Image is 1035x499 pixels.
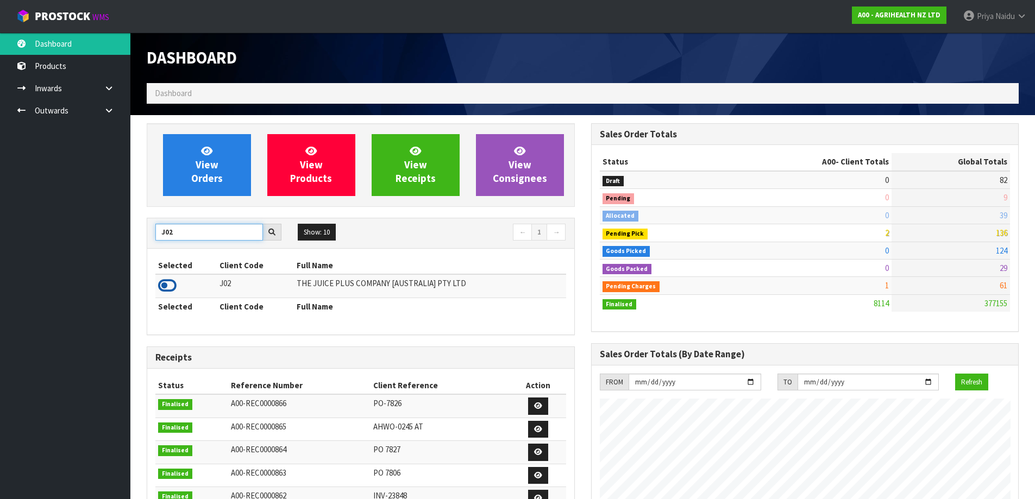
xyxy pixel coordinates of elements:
[996,228,1007,238] span: 136
[217,257,293,274] th: Client Code
[1000,210,1007,220] span: 39
[158,445,192,456] span: Finalised
[396,144,436,185] span: View Receipts
[231,398,286,408] span: A00-REC0000866
[228,377,371,394] th: Reference Number
[158,399,192,410] span: Finalised
[885,263,889,273] span: 0
[995,11,1015,21] span: Naidu
[231,421,286,432] span: A00-REC0000865
[373,468,400,478] span: PO 7806
[155,352,566,363] h3: Receipts
[858,10,940,20] strong: A00 - AGRIHEALTH NZ LTD
[955,374,988,391] button: Refresh
[603,299,637,310] span: Finalised
[603,176,624,187] span: Draft
[155,377,228,394] th: Status
[493,144,547,185] span: View Consignees
[155,298,217,315] th: Selected
[885,228,889,238] span: 2
[298,224,336,241] button: Show: 10
[373,421,423,432] span: AHWO-0245 AT
[35,9,90,23] span: ProStock
[369,224,566,243] nav: Page navigation
[294,257,566,274] th: Full Name
[977,11,994,21] span: Priya
[155,224,263,241] input: Search clients
[885,192,889,203] span: 0
[513,224,532,241] a: ←
[290,144,332,185] span: View Products
[885,280,889,290] span: 1
[996,245,1007,256] span: 124
[822,156,836,167] span: A00
[600,129,1011,140] h3: Sales Order Totals
[158,469,192,479] span: Finalised
[1000,175,1007,185] span: 82
[600,153,736,170] th: Status
[231,468,286,478] span: A00-REC0000863
[600,374,629,391] div: FROM
[892,153,1010,170] th: Global Totals
[603,281,660,292] span: Pending Charges
[155,88,192,98] span: Dashboard
[1000,280,1007,290] span: 61
[777,374,798,391] div: TO
[885,210,889,220] span: 0
[984,298,1007,308] span: 377155
[603,246,650,257] span: Goods Picked
[603,193,635,204] span: Pending
[231,444,286,454] span: A00-REC0000864
[1003,192,1007,203] span: 9
[531,224,547,241] a: 1
[600,349,1011,359] h3: Sales Order Totals (By Date Range)
[373,398,402,408] span: PO-7826
[476,134,564,196] a: ViewConsignees
[852,7,946,24] a: A00 - AGRIHEALTH NZ LTD
[603,229,648,239] span: Pending Pick
[155,257,217,274] th: Selected
[294,274,566,298] td: THE JUICE PLUS COMPANY [AUSTRALIA] PTY LTD
[547,224,566,241] a: →
[885,245,889,256] span: 0
[191,144,223,185] span: View Orders
[603,264,652,275] span: Goods Packed
[158,422,192,433] span: Finalised
[267,134,355,196] a: ViewProducts
[511,377,566,394] th: Action
[371,377,511,394] th: Client Reference
[16,9,30,23] img: cube-alt.png
[294,298,566,315] th: Full Name
[373,444,400,454] span: PO 7827
[1000,263,1007,273] span: 29
[874,298,889,308] span: 8114
[217,298,293,315] th: Client Code
[92,12,109,22] small: WMS
[163,134,251,196] a: ViewOrders
[603,211,639,222] span: Allocated
[885,175,889,185] span: 0
[147,47,237,68] span: Dashboard
[372,134,460,196] a: ViewReceipts
[735,153,892,170] th: - Client Totals
[217,274,293,298] td: J02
